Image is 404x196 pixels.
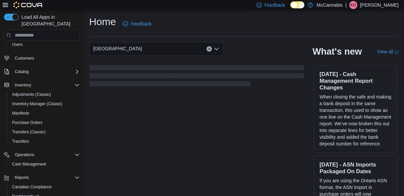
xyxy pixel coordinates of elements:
[19,14,80,27] span: Load All Apps in [GEOGRAPHIC_DATA]
[15,82,31,88] span: Inventory
[7,40,82,49] button: Users
[13,2,43,8] img: Cova
[12,68,80,76] span: Catalog
[12,120,43,125] span: Purchase Orders
[120,17,154,30] a: Feedback
[345,1,347,9] p: |
[9,41,80,49] span: Users
[1,150,82,159] button: Operations
[7,118,82,127] button: Purchase Orders
[312,46,362,57] h2: What's new
[12,92,51,97] span: Adjustments (Classic)
[12,54,37,62] a: Customers
[9,90,80,99] span: Adjustments (Classic)
[1,80,82,90] button: Inventory
[9,128,80,136] span: Transfers (Classic)
[7,109,82,118] button: Manifests
[265,2,285,8] span: Feedback
[9,183,80,191] span: Canadian Compliance
[12,174,32,182] button: Reports
[9,90,54,99] a: Adjustments (Classic)
[15,175,29,180] span: Reports
[12,54,80,62] span: Customers
[7,99,82,109] button: Inventory Manager (Classic)
[9,109,32,117] a: Manifests
[320,93,392,147] p: When closing the safe and making a bank deposit in the same transaction, this used to show as one...
[9,41,25,49] a: Users
[316,1,343,9] p: McCannabis
[9,128,48,136] a: Transfers (Classic)
[12,151,80,159] span: Operations
[12,174,80,182] span: Reports
[7,90,82,99] button: Adjustments (Classic)
[131,20,151,27] span: Feedback
[349,1,357,9] div: Kasidy Gosse
[9,137,32,145] a: Transfers
[207,46,212,52] button: Clear input
[89,66,304,88] span: Loading
[15,152,35,157] span: Operations
[15,56,34,61] span: Customers
[214,46,219,52] button: Open list of options
[360,1,399,9] p: [PERSON_NAME]
[1,173,82,182] button: Reports
[7,159,82,169] button: Cash Management
[12,151,37,159] button: Operations
[290,8,291,9] span: Dark Mode
[7,182,82,192] button: Canadian Compliance
[12,111,29,116] span: Manifests
[93,45,142,53] span: [GEOGRAPHIC_DATA]
[377,49,399,54] a: View allExternal link
[12,101,62,107] span: Inventory Manager (Classic)
[350,1,356,9] span: KG
[9,100,80,108] span: Inventory Manager (Classic)
[395,50,399,54] svg: External link
[7,127,82,137] button: Transfers (Classic)
[12,42,22,47] span: Users
[12,161,46,167] span: Cash Management
[12,68,31,76] button: Catalog
[9,119,80,127] span: Purchase Orders
[9,160,80,168] span: Cash Management
[9,100,65,108] a: Inventory Manager (Classic)
[9,119,45,127] a: Purchase Orders
[9,109,80,117] span: Manifests
[12,184,52,190] span: Canadian Compliance
[89,15,116,28] h1: Home
[290,1,304,8] input: Dark Mode
[9,160,49,168] a: Cash Management
[9,137,80,145] span: Transfers
[1,67,82,76] button: Catalog
[12,139,29,144] span: Transfers
[9,183,54,191] a: Canadian Compliance
[15,69,28,74] span: Catalog
[12,129,46,135] span: Transfers (Classic)
[1,53,82,63] button: Customers
[7,137,82,146] button: Transfers
[12,81,34,89] button: Inventory
[12,81,80,89] span: Inventory
[320,71,392,91] h3: [DATE] - Cash Management Report Changes
[320,161,392,175] h3: [DATE] - ASN Imports Packaged On Dates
